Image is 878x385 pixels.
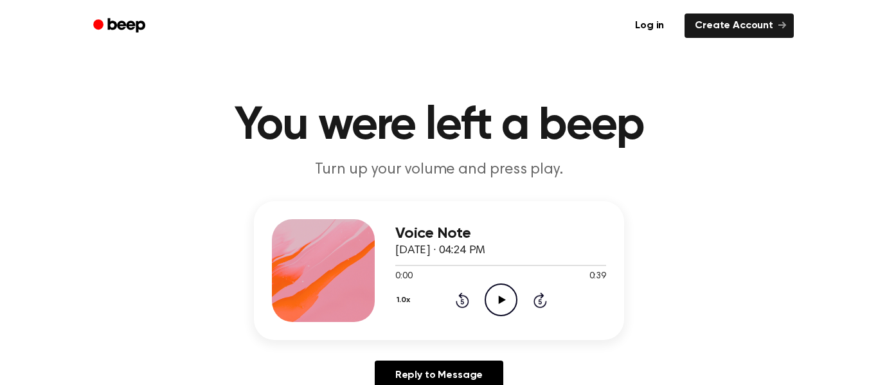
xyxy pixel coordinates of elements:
span: [DATE] · 04:24 PM [395,245,485,256]
button: 1.0x [395,289,415,311]
h3: Voice Note [395,225,606,242]
span: 0:39 [589,270,606,283]
p: Turn up your volume and press play. [192,159,686,181]
span: 0:00 [395,270,412,283]
a: Beep [84,13,157,39]
h1: You were left a beep [110,103,768,149]
a: Log in [622,11,677,40]
a: Create Account [685,13,794,38]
